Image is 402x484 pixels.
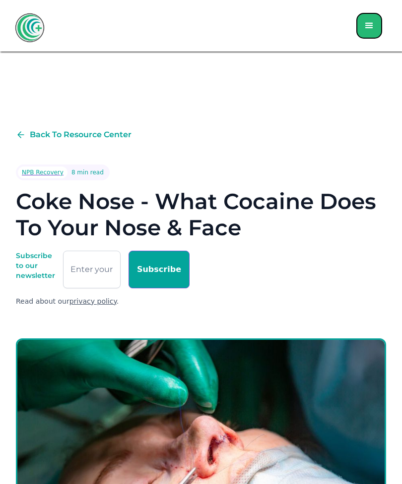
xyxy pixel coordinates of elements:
div: 8 min read [71,167,104,177]
div: Subscribe to our newsletter [16,251,55,280]
a: home [15,13,45,43]
h1: Coke Nose - What Cocaine Does To Your Nose & Face [16,188,386,241]
div: Read about our . [16,296,190,307]
a: privacy policy [69,297,117,305]
input: Enter your email [63,251,121,288]
div: NPB Recovery [22,167,64,177]
a: NPB Recovery [18,166,67,178]
div: Back To Resource Center [30,129,132,141]
form: Email Form [16,251,190,307]
div: menu [356,13,382,39]
a: Back To Resource Center [16,129,132,141]
input: Subscribe [129,251,190,288]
